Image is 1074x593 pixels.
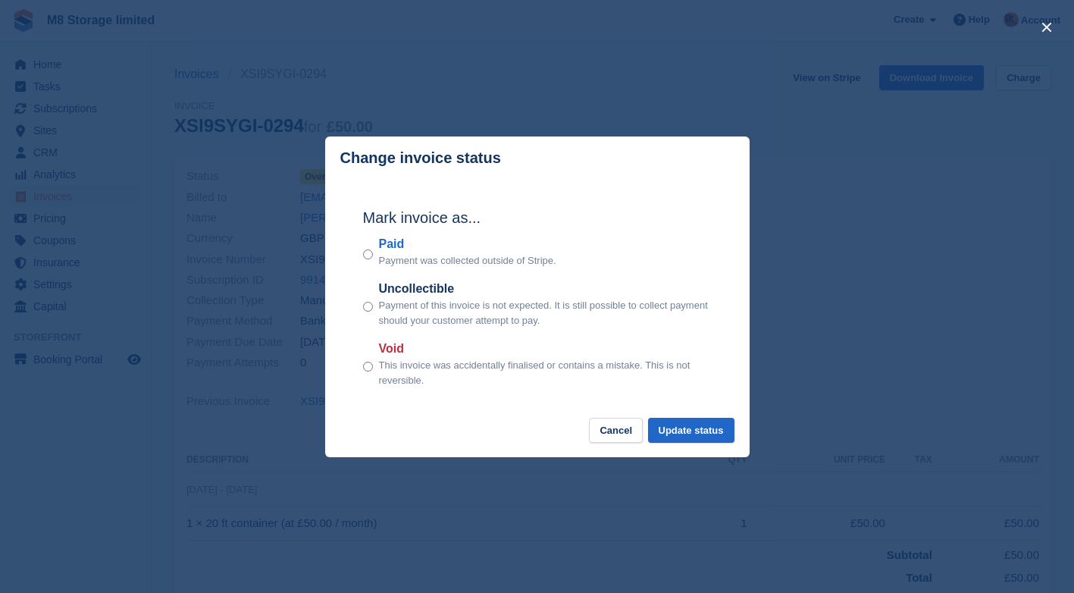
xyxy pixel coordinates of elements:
p: Payment was collected outside of Stripe. [379,253,556,268]
h2: Mark invoice as... [363,206,712,229]
p: Change invoice status [340,149,501,167]
label: Void [379,340,712,358]
p: This invoice was accidentally finalised or contains a mistake. This is not reversible. [379,358,712,387]
label: Paid [379,235,556,253]
button: Update status [648,418,734,443]
label: Uncollectible [379,280,712,298]
button: Cancel [589,418,643,443]
button: close [1035,15,1059,39]
p: Payment of this invoice is not expected. It is still possible to collect payment should your cust... [379,298,712,328]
